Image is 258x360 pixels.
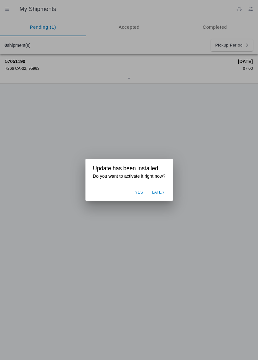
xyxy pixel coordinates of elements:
span: Yes [135,190,143,196]
span: Later [152,190,164,196]
button: Later [149,186,168,199]
h3: Do you want to activate it right now? [93,174,165,179]
button: Yes [132,186,146,199]
h2: Update has been installed [93,165,165,172]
